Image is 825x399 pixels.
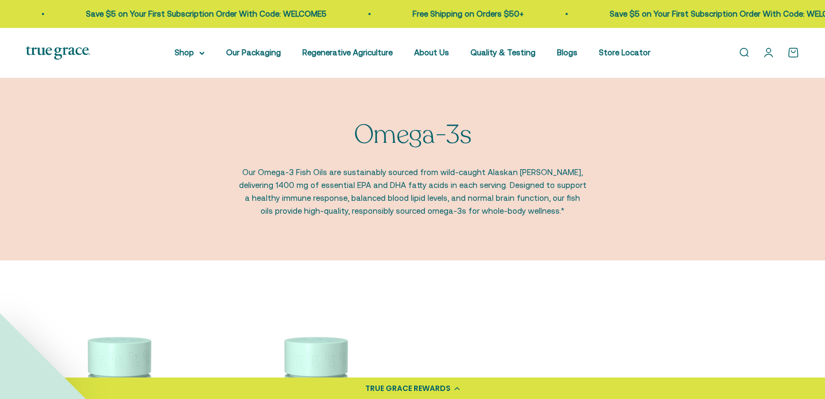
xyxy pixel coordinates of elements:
p: Our Omega-3 Fish Oils are sustainably sourced from wild-caught Alaskan [PERSON_NAME], delivering ... [238,166,587,217]
a: Blogs [557,48,577,57]
a: Quality & Testing [471,48,535,57]
a: About Us [414,48,449,57]
p: Omega-3s [354,121,471,149]
a: Free Shipping on Orders $50+ [412,9,523,18]
div: TRUE GRACE REWARDS [365,383,451,394]
a: Store Locator [599,48,650,57]
p: Save $5 on Your First Subscription Order With Code: WELCOME5 [85,8,326,20]
a: Our Packaging [226,48,281,57]
summary: Shop [175,46,205,59]
a: Regenerative Agriculture [302,48,393,57]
